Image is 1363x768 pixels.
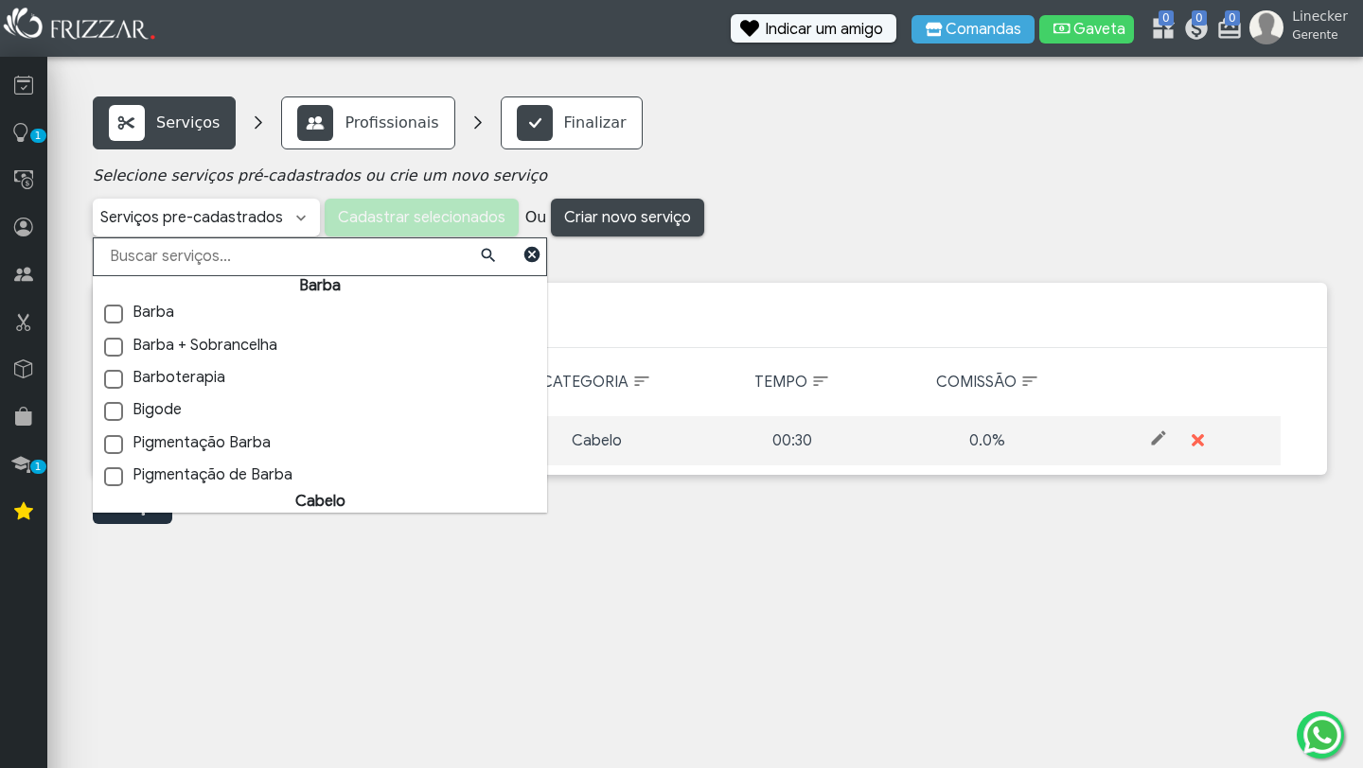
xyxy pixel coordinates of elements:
[1073,22,1121,37] span: Gaveta
[501,96,643,149] a: Finalizar
[1183,15,1202,48] a: 0
[1292,7,1348,26] span: Linecker
[564,203,691,232] span: Criar novo serviço
[525,208,547,226] span: Ou
[1225,10,1240,26] span: 0
[93,492,547,512] li: Cabelo
[102,400,182,420] label: Bigode
[1039,15,1134,44] button: Gaveta
[1249,10,1354,44] a: Linecker Gerente
[1300,712,1345,758] img: whatsapp.png
[731,14,896,43] button: Indicar um amigo
[1192,10,1207,26] span: 0
[1216,15,1235,48] a: 0
[93,166,547,184] i: Selecione serviços pré-cadastrados ou crie um novo serviço
[522,244,542,265] a: Close
[890,348,1085,416] th: Comissão: activate to sort column ascending
[30,129,46,143] span: 1
[703,429,879,452] div: 00:30
[1200,427,1202,455] span: ui-button
[30,460,46,474] span: 1
[499,348,694,416] th: Categoria: activate to sort column ascending
[912,15,1035,44] button: Comandas
[345,112,438,134] p: Profissionais
[551,199,704,236] button: Criar novo serviço
[102,433,271,453] label: Pigmentação Barba
[102,368,225,388] label: Barboterapia
[281,96,454,149] a: Profissionais
[1187,422,1215,460] button: ui-button
[102,336,277,356] label: Barba + Sobrancelha
[1159,10,1174,26] span: 0
[541,373,628,392] span: Categoria
[93,96,236,149] a: Serviços
[694,348,889,416] th: Tempo: activate to sort column ascending
[93,276,547,296] li: Barba
[102,465,292,485] label: Pigmentação de Barba
[156,112,220,134] p: Serviços
[564,112,627,134] p: Finalizar
[1150,15,1169,48] a: 0
[936,373,1017,392] span: Comissão
[946,22,1021,37] span: Comandas
[754,373,807,392] span: Tempo
[508,429,684,452] div: Cabelo
[108,244,498,270] input: Filter Input
[102,303,174,323] label: Barba
[100,206,283,229] li: Serviços pre-cadastrados
[765,22,883,37] span: Indicar um amigo
[899,429,1075,452] div: 0.0%
[1292,26,1348,44] span: Gerente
